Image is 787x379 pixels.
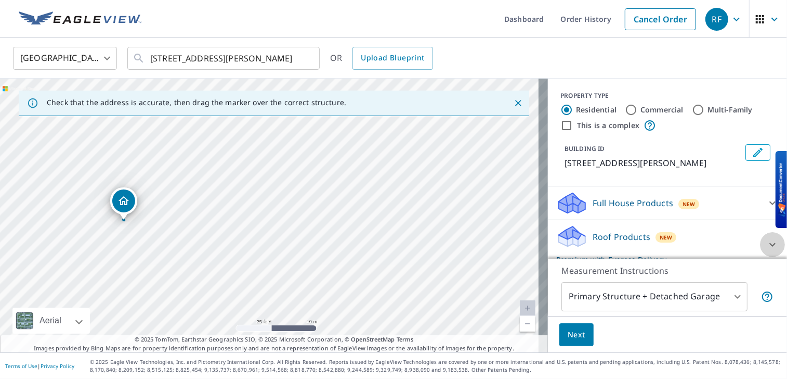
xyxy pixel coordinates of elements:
[577,120,639,131] label: This is a complex
[640,105,684,115] label: Commercial
[5,362,37,370] a: Terms of Use
[560,91,775,100] div: PROPERTY TYPE
[561,282,747,311] div: Primary Structure + Detached Garage
[397,335,414,343] a: Terms
[135,335,414,344] span: © 2025 TomTom, Earthstar Geographics SIO, © 2025 Microsoft Corporation, ©
[593,197,673,209] p: Full House Products
[520,316,535,332] a: Current Level 20, Zoom Out
[19,11,141,27] img: EV Logo
[511,96,525,110] button: Close
[559,323,594,347] button: Next
[12,308,90,334] div: Aerial
[625,8,696,30] a: Cancel Order
[660,233,673,242] span: New
[90,358,782,374] p: © 2025 Eagle View Technologies, Inc. and Pictometry International Corp. All Rights Reserved. Repo...
[565,144,605,153] p: BUILDING ID
[561,264,773,277] p: Measurement Instructions
[707,105,753,115] label: Multi-Family
[361,52,424,65] span: Upload Blueprint
[110,187,137,220] div: Dropped pin, building 1, Residential property, 10739 Kimball St Parker, CO 80134
[352,47,432,70] a: Upload Blueprint
[520,300,535,316] a: Current Level 20, Zoom In Disabled
[778,163,786,217] img: BKR5lM0sgkDqAAAAAElFTkSuQmCC
[556,254,760,265] p: Premium with Express Delivery
[556,191,779,216] div: Full House ProductsNew
[705,8,728,31] div: RF
[576,105,617,115] label: Residential
[565,157,741,169] p: [STREET_ADDRESS][PERSON_NAME]
[683,200,696,208] span: New
[745,144,770,161] button: Edit building 1
[5,363,74,369] p: |
[351,335,395,343] a: OpenStreetMap
[41,362,74,370] a: Privacy Policy
[593,231,650,243] p: Roof Products
[13,44,117,73] div: [GEOGRAPHIC_DATA]
[150,44,298,73] input: Search by address or latitude-longitude
[761,290,773,303] span: Your report will include the primary structure and a detached garage if one exists.
[330,47,433,70] div: OR
[556,224,779,265] div: Roof ProductsNewPremium with Express Delivery
[47,98,346,107] p: Check that the address is accurate, then drag the marker over the correct structure.
[568,329,585,342] span: Next
[36,308,64,334] div: Aerial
